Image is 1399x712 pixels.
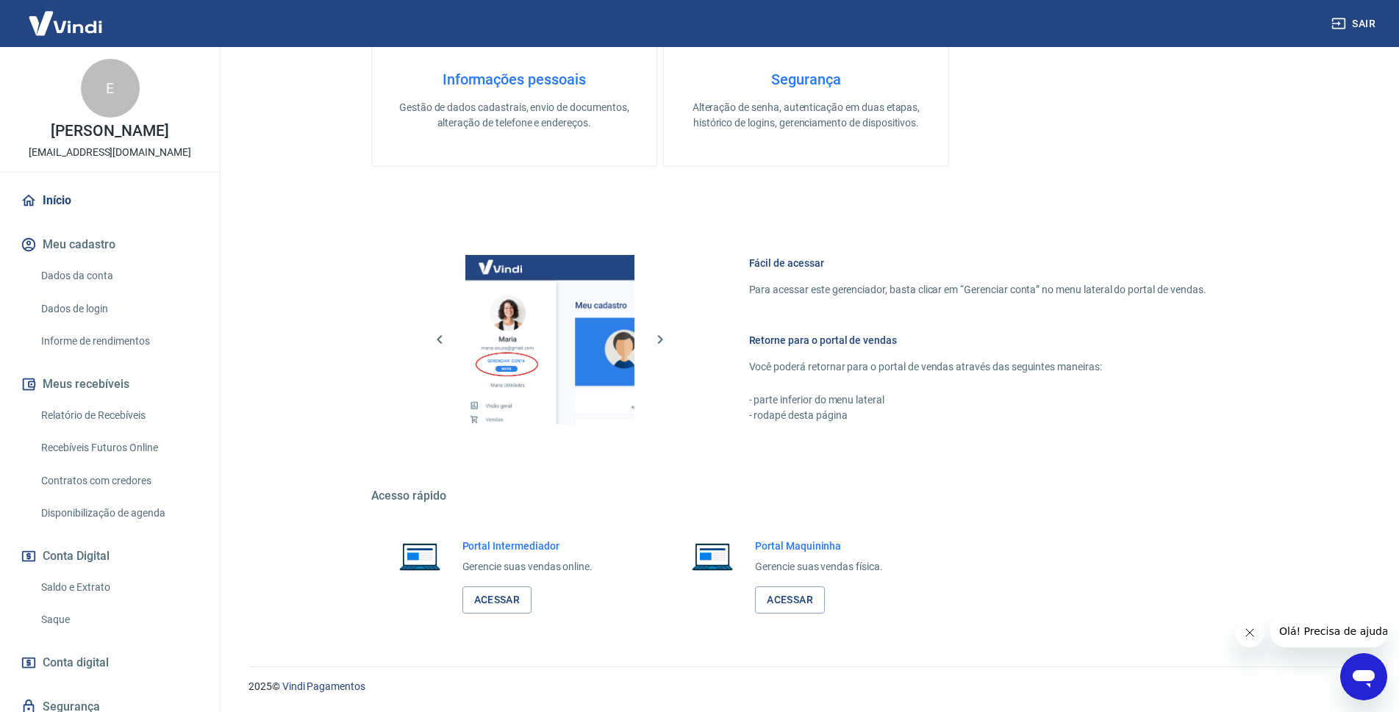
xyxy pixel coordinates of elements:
[1270,615,1387,647] iframe: Mensagem da empresa
[396,100,633,131] p: Gestão de dados cadastrais, envio de documentos, alteração de telefone e endereços.
[35,261,202,291] a: Dados da conta
[35,572,202,603] a: Saldo e Extrato
[35,326,202,356] a: Informe de rendimentos
[755,586,825,614] a: Acessar
[749,392,1206,408] p: - parte inferior do menu lateral
[749,408,1206,423] p: - rodapé desta página
[43,652,109,673] span: Conta digital
[18,1,113,46] img: Vindi
[51,123,168,139] p: [PERSON_NAME]
[1340,653,1387,700] iframe: Botão para abrir a janela de mensagens
[755,539,883,553] h6: Portal Maquininha
[749,282,1206,298] p: Para acessar este gerenciador, basta clicar em “Gerenciar conta” no menu lateral do portal de ven...
[9,10,124,22] span: Olá! Precisa de ajuda?
[18,647,202,679] a: Conta digital
[35,605,202,635] a: Saque
[248,679,1364,694] p: 2025 ©
[371,489,1242,503] h5: Acesso rápido
[749,256,1206,270] h6: Fácil de acessar
[35,498,202,528] a: Disponibilização de agenda
[18,229,202,261] button: Meu cadastro
[18,540,202,572] button: Conta Digital
[1235,618,1264,647] iframe: Fechar mensagem
[465,255,634,424] img: Imagem da dashboard mostrando o botão de gerenciar conta na sidebar no lado esquerdo
[81,59,140,118] div: E
[749,333,1206,348] h6: Retorne para o portal de vendas
[462,539,593,553] h6: Portal Intermediador
[18,368,202,400] button: Meus recebíveis
[35,466,202,496] a: Contratos com credores
[29,145,191,160] p: [EMAIL_ADDRESS][DOMAIN_NAME]
[687,100,925,131] p: Alteração de senha, autenticação em duas etapas, histórico de logins, gerenciamento de dispositivos.
[687,71,925,88] h4: Segurança
[681,539,743,574] img: Imagem de um notebook aberto
[35,433,202,463] a: Recebíveis Futuros Online
[389,539,451,574] img: Imagem de um notebook aberto
[462,586,532,614] a: Acessar
[18,184,202,217] a: Início
[755,559,883,575] p: Gerencie suas vendas física.
[35,294,202,324] a: Dados de login
[462,559,593,575] p: Gerencie suas vendas online.
[749,359,1206,375] p: Você poderá retornar para o portal de vendas através das seguintes maneiras:
[282,680,365,692] a: Vindi Pagamentos
[35,400,202,431] a: Relatório de Recebíveis
[1328,10,1381,37] button: Sair
[396,71,633,88] h4: Informações pessoais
